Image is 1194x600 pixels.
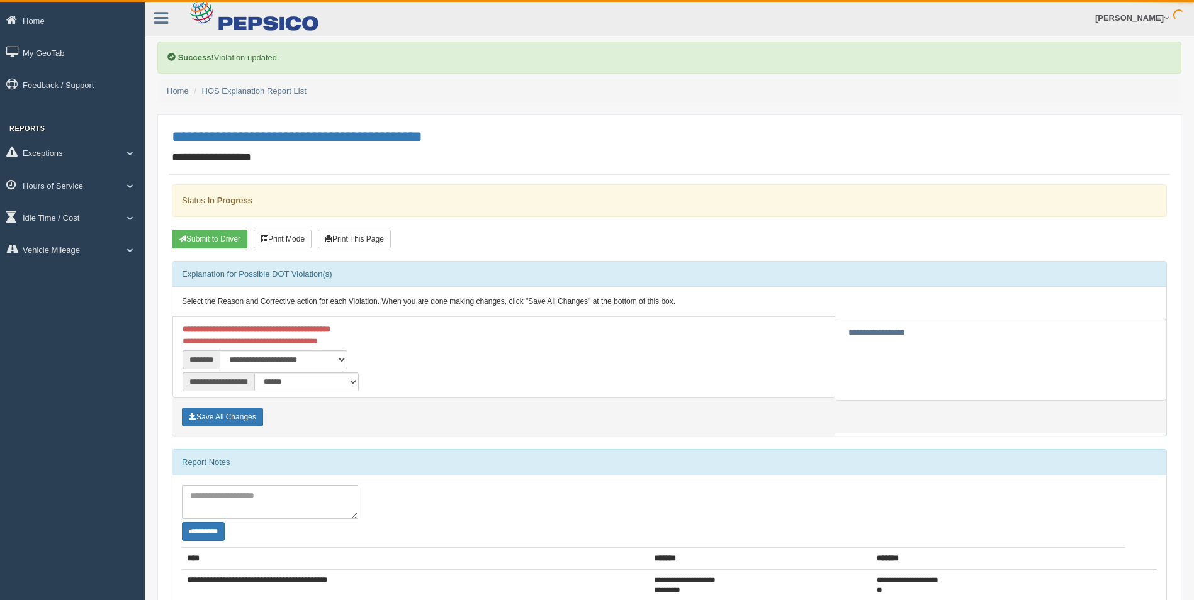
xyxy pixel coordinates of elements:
strong: In Progress [207,196,252,205]
div: Report Notes [172,450,1166,475]
div: Explanation for Possible DOT Violation(s) [172,262,1166,287]
button: Save [182,408,263,426]
a: Home [167,86,189,96]
button: Submit To Driver [172,230,247,248]
button: Change Filter Options [182,522,225,541]
button: Print This Page [318,230,391,248]
div: Select the Reason and Corrective action for each Violation. When you are done making changes, cli... [172,287,1166,317]
div: Status: [172,184,1167,216]
b: Success! [178,53,214,62]
button: Print Mode [254,230,312,248]
a: HOS Explanation Report List [202,86,307,96]
div: Violation updated. [157,42,1181,74]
